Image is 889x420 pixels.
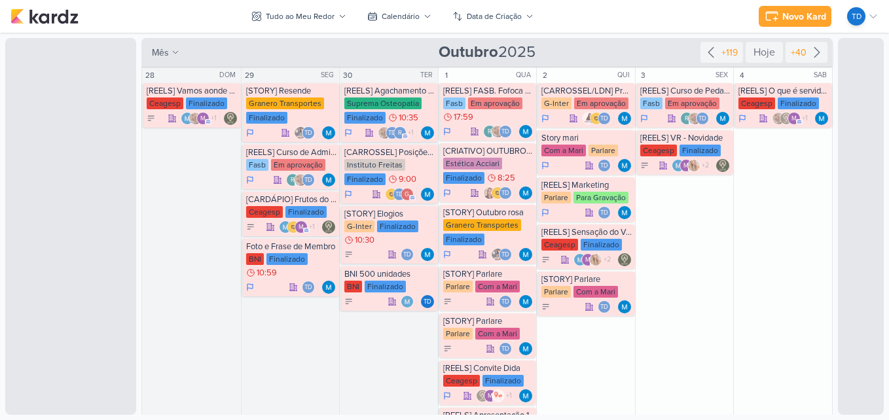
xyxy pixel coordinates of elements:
[499,342,515,355] div: Colaboradores: Thais de carvalho
[302,281,318,294] div: Colaboradores: Thais de carvalho
[443,328,473,340] div: Parlare
[302,173,315,186] div: Thais de carvalho
[147,114,156,123] div: A Fazer
[482,375,524,387] div: Finalizado
[600,304,608,311] p: Td
[598,159,614,172] div: Colaboradores: Thais de carvalho
[499,342,512,355] div: Thais de carvalho
[243,69,256,82] div: 29
[716,159,729,172] div: Responsável: Leviê Agência de Marketing Digital
[246,241,337,252] div: Foto e Frase de Membro
[672,159,712,172] div: Colaboradores: MARIANA MIRANDA, mlegnaioli@gmail.com, Yasmin Yumi, ow se liga, Thais de carvalho
[618,253,631,266] div: Responsável: Leviê Agência de Marketing Digital
[640,161,649,170] div: A Fazer
[181,112,194,125] img: MARIANA MIRANDA
[401,188,414,201] div: giselyrlfreitas@gmail.com
[147,86,238,96] div: [REELS] Vamos aonde o vento nos levar
[322,126,335,139] div: Responsável: MARIANA MIRANDA
[344,147,435,158] div: [CARROSSEL] Posições que machucam
[355,236,374,245] span: 10:30
[814,70,831,80] div: SAB
[585,257,590,264] p: m
[589,145,618,156] div: Parlare
[782,10,826,24] div: Novo Kard
[302,126,315,139] div: Thais de carvalho
[852,10,862,22] p: Td
[322,126,335,139] img: MARIANA MIRANDA
[788,112,801,125] div: mlegnaioli@gmail.com
[322,281,335,294] img: MARIANA MIRANDA
[491,186,504,200] img: IDBOX - Agência de Design
[683,163,689,169] p: m
[385,188,398,201] img: IDBOX - Agência de Design
[287,220,300,234] img: IDBOX - Agência de Design
[421,248,434,261] img: MARIANA MIRANDA
[618,300,631,313] div: Responsável: MARIANA MIRANDA
[399,175,416,184] span: 9:00
[246,112,287,124] div: Finalizado
[266,253,308,265] div: Finalizado
[322,281,335,294] div: Responsável: MARIANA MIRANDA
[573,192,628,203] div: Para Gravação
[219,70,240,80] div: DOM
[443,391,451,401] div: Em Andamento
[519,186,532,200] div: Responsável: MARIANA MIRANDA
[420,70,437,80] div: TER
[519,295,532,308] div: Responsável: MARIANA MIRANDA
[299,224,304,231] p: m
[440,69,453,82] div: 1
[443,363,534,374] div: [REELS] Convite Dida
[600,116,608,122] p: Td
[815,112,828,125] div: Responsável: MARIANA MIRANDA
[483,125,515,138] div: Colaboradores: roberta.pecora@fasb.com.br, Sarah Violante, Thais de carvalho
[541,180,632,190] div: [REELS] Marketing
[399,113,418,122] span: 10:35
[640,133,731,143] div: [REELS] VR - Novidade
[454,113,473,122] span: 17:59
[322,173,335,186] img: MARIANA MIRANDA
[385,188,417,201] div: Colaboradores: IDBOX - Agência de Design, Thais de carvalho, giselyrlfreitas@gmail.com
[443,269,534,279] div: [STORY] Parlare
[772,112,785,125] img: Sarah Violante
[759,6,831,27] button: Novo Kard
[778,97,819,109] div: Finalizado
[700,160,709,171] span: +2
[209,113,217,124] span: +1
[598,300,611,313] div: Thais de carvalho
[421,295,434,308] div: Thais de carvalho
[541,97,571,109] div: G-Inter
[788,46,809,60] div: +40
[200,116,206,122] p: m
[443,172,484,184] div: Finalizado
[598,206,614,219] div: Colaboradores: Thais de carvalho
[152,46,169,60] span: mês
[541,113,549,124] div: Em Andamento
[696,112,709,125] div: Thais de carvalho
[322,220,335,234] img: Leviê Agência de Marketing Digital
[308,222,315,232] span: +1
[344,269,435,279] div: BNI 500 unidades
[541,86,632,96] div: [CARROSSEL/LDN] Presença Confirmada!
[541,255,551,264] div: A Fazer
[791,116,797,122] p: m
[304,130,312,137] p: Td
[637,69,650,82] div: 3
[665,97,719,109] div: Em aprovação
[541,207,549,218] div: Em Andamento
[618,159,631,172] div: Responsável: MARIANA MIRANDA
[618,112,631,125] div: Responsável: MARIANA MIRANDA
[443,344,452,353] div: A Fazer
[421,126,434,139] img: MARIANA MIRANDA
[738,97,775,109] div: Ceagesp
[685,116,689,122] p: r
[618,253,631,266] img: Leviê Agência de Marketing Digital
[772,112,811,125] div: Colaboradores: Sarah Violante, Leviê Agência de Marketing Digital, mlegnaioli@gmail.com, Thais de...
[501,190,509,197] p: Td
[483,186,496,200] img: Tatiane Acciari
[735,69,748,82] div: 4
[378,126,391,139] img: Sarah Violante
[279,220,318,234] div: Colaboradores: MARIANA MIRANDA, IDBOX - Agência de Design, mlegnaioli@gmail.com, Thais de carvalho
[589,253,602,266] img: Yasmin Yumi
[519,248,532,261] img: MARIANA MIRANDA
[393,126,407,139] div: rolimaba30@gmail.com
